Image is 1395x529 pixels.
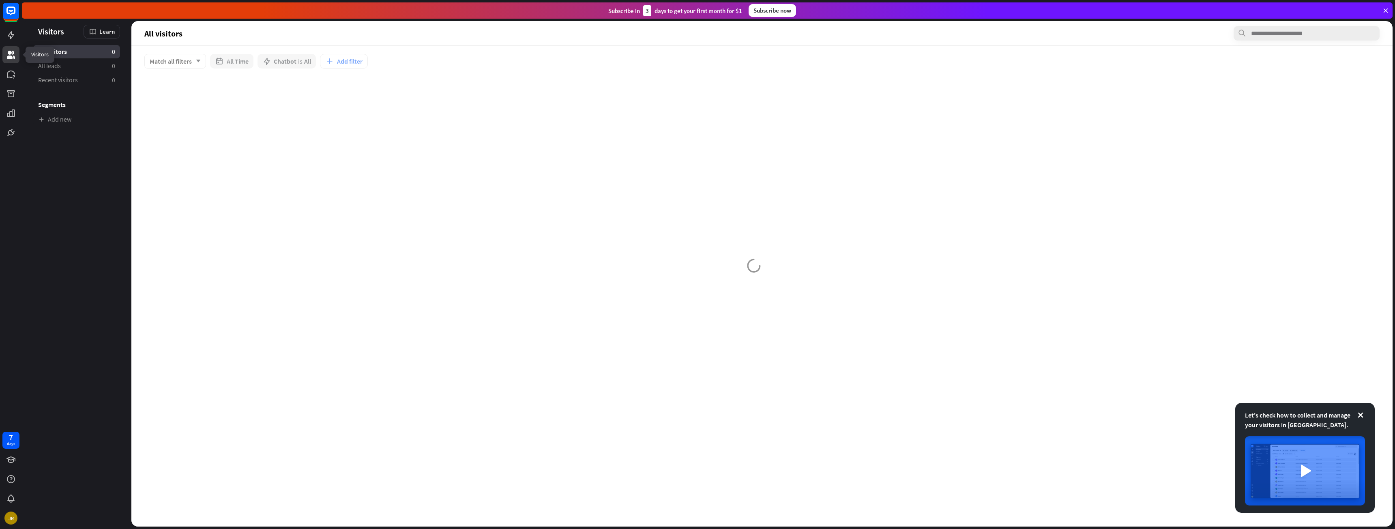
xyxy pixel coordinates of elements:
[4,512,17,525] div: JR
[33,113,120,126] a: Add new
[33,73,120,87] a: Recent visitors 0
[112,76,115,84] aside: 0
[38,47,67,56] span: All visitors
[99,28,115,35] span: Learn
[749,4,796,17] div: Subscribe now
[608,5,742,16] div: Subscribe in days to get your first month for $1
[33,59,120,73] a: All leads 0
[112,62,115,70] aside: 0
[7,441,15,447] div: days
[112,47,115,56] aside: 0
[1245,410,1365,430] div: Let's check how to collect and manage your visitors in [GEOGRAPHIC_DATA].
[643,5,651,16] div: 3
[38,27,64,36] span: Visitors
[38,62,61,70] span: All leads
[9,434,13,441] div: 7
[144,29,182,38] span: All visitors
[38,76,78,84] span: Recent visitors
[33,101,120,109] h3: Segments
[2,432,19,449] a: 7 days
[1245,436,1365,505] img: image
[6,3,31,28] button: Open LiveChat chat widget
